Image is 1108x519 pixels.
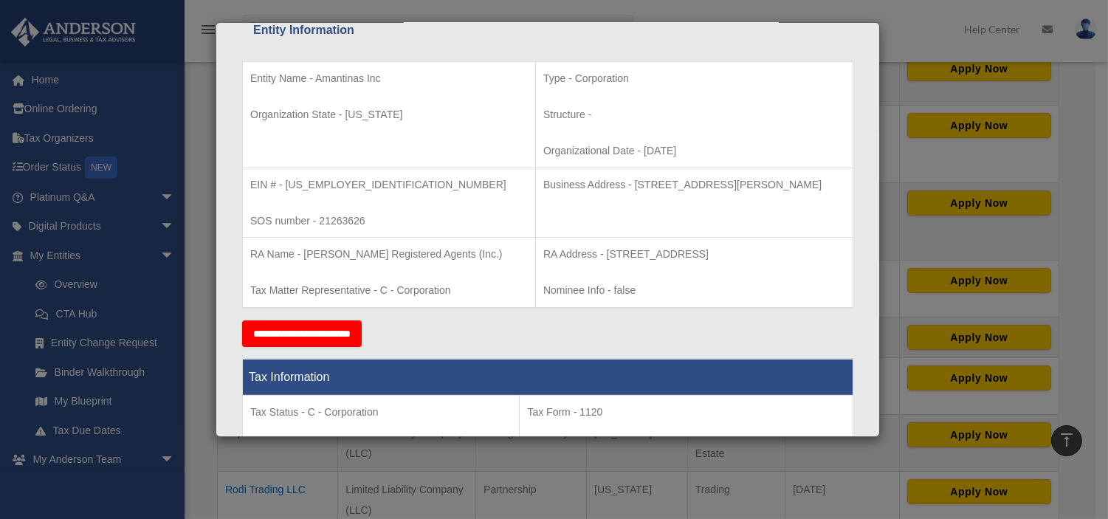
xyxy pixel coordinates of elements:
[250,281,528,300] p: Tax Matter Representative - C - Corporation
[543,245,845,264] p: RA Address - [STREET_ADDRESS]
[243,359,853,395] th: Tax Information
[250,212,528,230] p: SOS number - 21263626
[243,395,520,504] td: Tax Period Type - Fiscal
[250,176,528,194] p: EIN # - [US_EMPLOYER_IDENTIFICATION_NUMBER]
[527,403,845,422] p: Tax Form - 1120
[543,69,845,88] p: Type - Corporation
[543,142,845,160] p: Organizational Date - [DATE]
[250,106,528,124] p: Organization State - [US_STATE]
[543,281,845,300] p: Nominee Info - false
[543,106,845,124] p: Structure -
[250,245,528,264] p: RA Name - [PERSON_NAME] Registered Agents (Inc.)
[250,403,512,422] p: Tax Status - C - Corporation
[253,20,842,41] div: Entity Information
[543,176,845,194] p: Business Address - [STREET_ADDRESS][PERSON_NAME]
[250,69,528,88] p: Entity Name - Amantinas Inc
